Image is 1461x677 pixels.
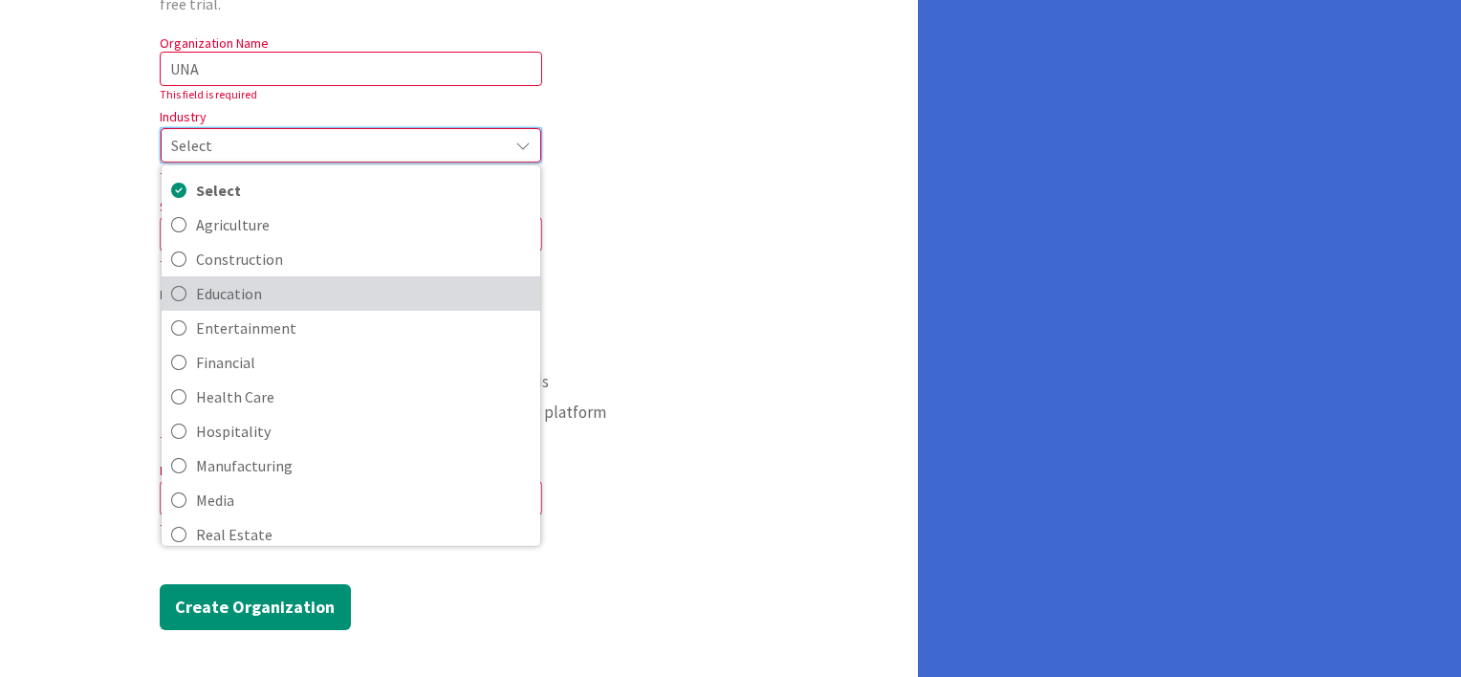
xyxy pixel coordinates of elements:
[196,278,531,307] span: Education
[160,34,269,52] label: Organization Name
[196,519,531,548] span: Real Estate
[162,207,540,241] a: Agriculture
[160,257,257,272] span: This field is required
[160,336,494,366] button: We mostly use spreadsheets, such as Excel
[160,366,555,397] button: We use another tool, but it doesn't meet our needs
[162,172,540,207] a: Select
[162,344,540,379] a: Financial
[162,413,540,448] a: Hospitality
[162,275,540,310] a: Education
[196,450,531,479] span: Manufacturing
[160,584,351,630] button: Create Organization
[160,433,257,448] span: This field is required
[160,107,207,127] label: Industry
[162,448,540,482] a: Manufacturing
[160,305,458,336] button: We don't have a system and need one
[196,244,531,273] span: Construction
[196,313,531,341] span: Entertainment
[162,379,540,413] a: Health Care
[162,516,540,551] a: Real Estate
[196,485,531,513] span: Media
[196,209,531,238] span: Agriculture
[196,382,531,410] span: Health Care
[162,482,540,516] a: Media
[160,86,542,103] div: This field is required
[162,241,540,275] a: Construction
[196,416,531,445] span: Hospitality
[171,132,498,159] span: Select
[196,347,531,376] span: Financial
[160,197,185,217] label: Size
[162,310,540,344] a: Entertainment
[160,397,612,427] button: We have multiple tools but would like to have one platform
[160,521,257,535] span: This field is required
[160,461,316,481] label: How did you hear about us?
[196,175,531,204] span: Select
[160,169,257,184] span: This field is required
[160,285,473,305] label: How do you currently manage and measure your work?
